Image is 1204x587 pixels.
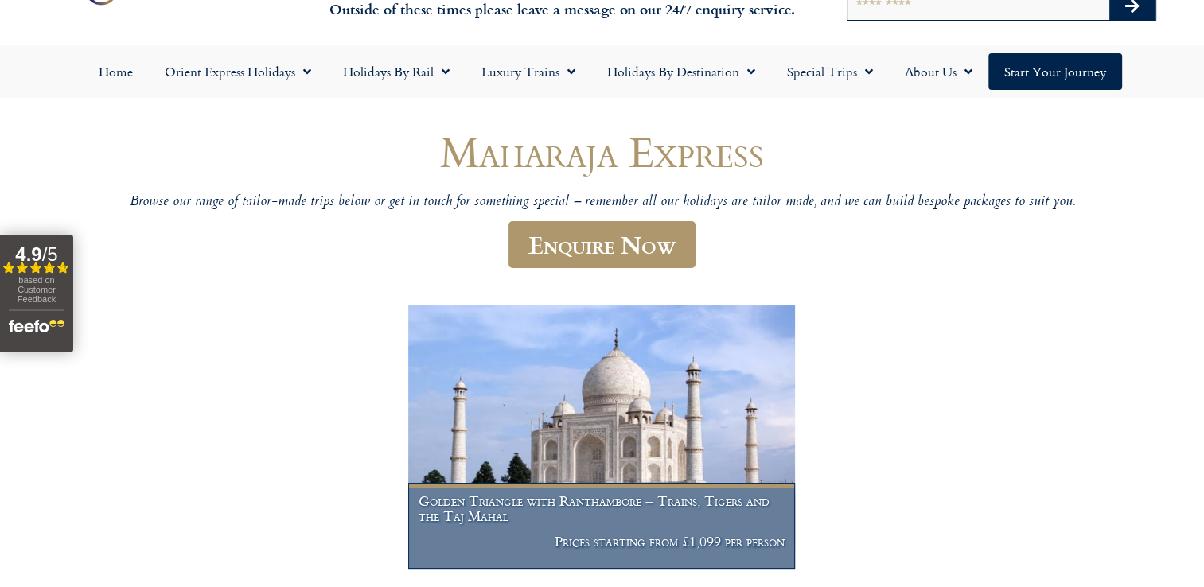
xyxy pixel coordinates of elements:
h1: Maharaja Express [125,128,1080,175]
a: Home [83,53,149,90]
a: Golden Triangle with Ranthambore – Trains, Tigers and the Taj Mahal Prices starting from £1,099 p... [408,305,797,570]
h1: Golden Triangle with Ranthambore – Trains, Tigers and the Taj Mahal [419,493,785,524]
a: Holidays by Destination [591,53,771,90]
p: Browse our range of tailor-made trips below or get in touch for something special – remember all ... [125,193,1080,212]
a: Holidays by Rail [327,53,466,90]
a: About Us [889,53,988,90]
p: Prices starting from £1,099 per person [419,534,785,550]
a: Enquire Now [508,221,696,268]
a: Special Trips [771,53,889,90]
nav: Menu [8,53,1196,90]
a: Orient Express Holidays [149,53,327,90]
a: Start your Journey [988,53,1122,90]
a: Luxury Trains [466,53,591,90]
